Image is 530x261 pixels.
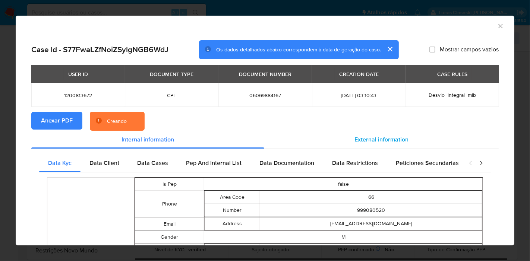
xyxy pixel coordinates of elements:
td: M [204,231,483,244]
div: closure-recommendation-modal [16,16,514,245]
button: Anexar PDF [31,112,82,130]
span: Desvio_integral_mlb [429,91,476,99]
td: 66 [260,191,482,204]
div: USER ID [64,68,92,80]
div: Creando [107,118,127,125]
td: Is Pep [135,178,204,191]
div: Detailed internal info [39,154,461,172]
td: Area Code [205,191,260,204]
span: Data Documentation [259,159,314,167]
span: Data Restrictions [332,159,378,167]
span: [DATE] 03:10:43 [321,92,397,99]
span: Anexar PDF [41,112,73,129]
input: Mostrar campos vazios [429,47,435,52]
span: Os dados detalhados abaixo correspondem à data de geração do caso. [216,46,381,53]
td: [EMAIL_ADDRESS][DOMAIN_NAME] [260,217,482,230]
button: Fechar a janela [497,22,504,29]
div: CREATION DATE [335,68,383,80]
div: CASE RULES [433,68,472,80]
span: Data Client [89,159,119,167]
span: External information [354,135,408,144]
td: false [204,178,483,191]
div: DOCUMENT TYPE [145,68,198,80]
span: Mostrar campos vazios [440,46,499,53]
td: 999080520 [260,204,482,217]
span: Peticiones Secundarias [396,159,459,167]
td: Type [205,244,260,257]
td: Address [205,217,260,230]
span: Internal information [122,135,174,144]
h2: Case Id - S77FwaLZfNoiZSylgNGB6WdJ [31,45,168,54]
span: CPF [134,92,209,99]
span: Data Cases [137,159,168,167]
span: 1200813672 [40,92,116,99]
div: Detailed info [31,131,499,149]
td: Number [205,204,260,217]
span: Data Kyc [48,159,72,167]
td: Gender [135,231,204,244]
td: Email [135,217,204,231]
td: rg [260,244,482,257]
div: DOCUMENT NUMBER [234,68,296,80]
span: Pep And Internal List [186,159,242,167]
td: Phone [135,191,204,217]
td: Other Identifications [135,244,204,257]
span: 06069884167 [227,92,303,99]
button: cerrar [381,40,399,58]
